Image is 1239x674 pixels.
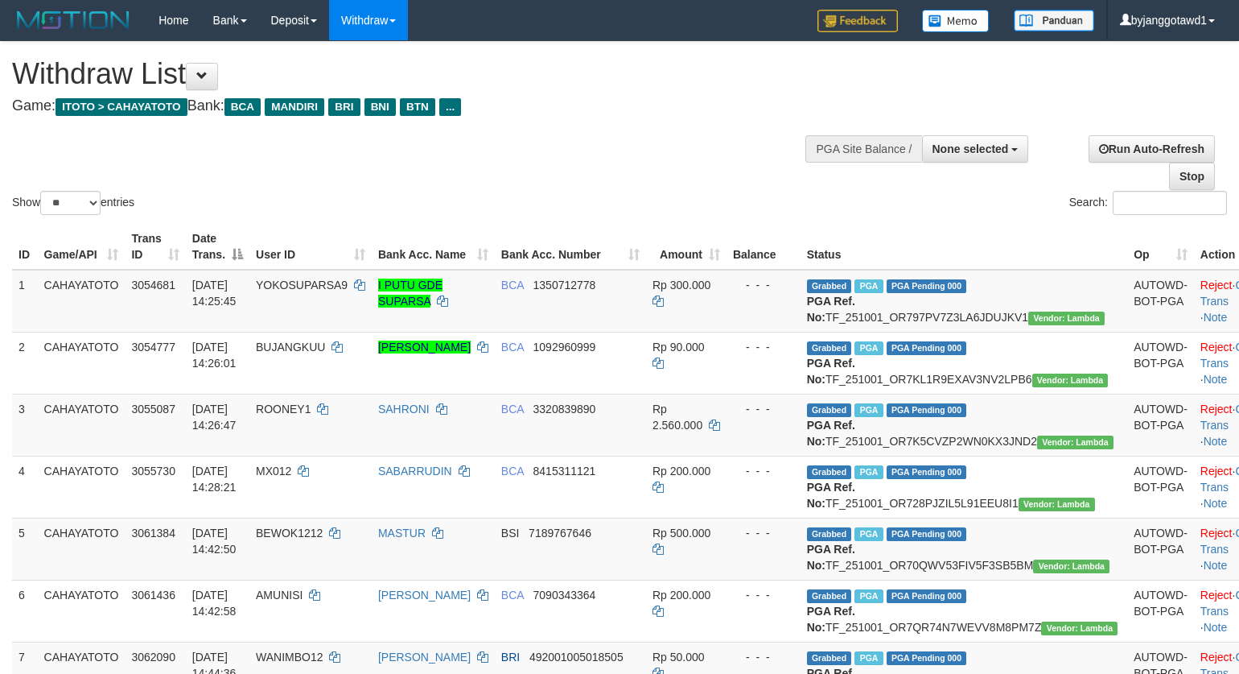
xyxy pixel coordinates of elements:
span: BCA [224,98,261,116]
span: PGA Pending [887,403,967,417]
th: Date Trans.: activate to sort column descending [186,224,249,270]
span: Rp 90.000 [652,341,705,354]
span: [DATE] 14:26:01 [192,341,237,370]
td: TF_251001_OR7K5CVZP2WN0KX3JND2 [801,394,1128,456]
span: Marked by byjanggotawd1 [854,589,883,603]
td: TF_251001_OR7QR74N7WEVV8M8PM7Z [801,580,1128,642]
span: YOKOSUPARSA9 [256,279,348,292]
b: PGA Ref. No: [807,543,855,572]
span: Rp 50.000 [652,651,705,664]
b: PGA Ref. No: [807,295,855,324]
a: Note [1204,373,1228,386]
a: Stop [1169,163,1215,190]
td: CAHAYATOTO [38,394,126,456]
td: CAHAYATOTO [38,270,126,333]
span: Copy 1350712778 to clipboard [533,279,596,292]
div: - - - [733,587,794,603]
span: PGA Pending [887,341,967,355]
b: PGA Ref. No: [807,481,855,510]
a: Note [1204,497,1228,510]
b: PGA Ref. No: [807,419,855,448]
td: AUTOWD-BOT-PGA [1127,332,1194,394]
th: ID [12,224,38,270]
span: None selected [932,143,1009,155]
td: 4 [12,456,38,518]
span: BCA [501,465,524,478]
span: Grabbed [807,465,852,479]
span: BCA [501,403,524,416]
span: 3062090 [131,651,175,664]
a: Note [1204,621,1228,634]
span: Grabbed [807,651,852,665]
td: AUTOWD-BOT-PGA [1127,580,1194,642]
span: Marked by byjanggotawd1 [854,279,883,293]
a: Reject [1200,651,1233,664]
span: BCA [501,341,524,354]
th: Trans ID: activate to sort column ascending [125,224,185,270]
div: - - - [733,649,794,665]
a: Reject [1200,527,1233,540]
th: Amount: activate to sort column ascending [646,224,727,270]
td: 6 [12,580,38,642]
span: BNI [364,98,396,116]
th: Bank Acc. Name: activate to sort column ascending [372,224,495,270]
span: ... [439,98,461,116]
span: Marked by byjanggotawd1 [854,527,883,541]
img: panduan.png [1014,10,1094,31]
span: Copy 8415311121 to clipboard [533,465,596,478]
span: Grabbed [807,527,852,541]
span: BSI [501,527,520,540]
span: Rp 300.000 [652,279,710,292]
label: Show entries [12,191,134,215]
img: Button%20Memo.svg [922,10,990,32]
span: PGA Pending [887,465,967,479]
span: Vendor URL: https://order7.1velocity.biz [1037,436,1113,449]
span: Marked by byjanggotawd1 [854,651,883,665]
b: PGA Ref. No: [807,605,855,634]
span: Grabbed [807,589,852,603]
td: 1 [12,270,38,333]
td: 2 [12,332,38,394]
span: 3054777 [131,341,175,354]
span: PGA Pending [887,651,967,665]
td: TF_251001_OR728PJZIL5L91EEU8I1 [801,456,1128,518]
a: Reject [1200,589,1233,602]
input: Search: [1113,191,1227,215]
span: ROONEY1 [256,403,311,416]
span: 3055730 [131,465,175,478]
span: Marked by byjanggotawd1 [854,403,883,417]
a: Run Auto-Refresh [1089,135,1215,163]
span: Vendor URL: https://order7.1velocity.biz [1033,560,1109,573]
th: Game/API: activate to sort column ascending [38,224,126,270]
span: MX012 [256,465,291,478]
th: User ID: activate to sort column ascending [249,224,372,270]
span: [DATE] 14:42:50 [192,527,237,556]
span: PGA Pending [887,589,967,603]
span: 3061436 [131,589,175,602]
span: [DATE] 14:42:58 [192,589,237,618]
th: Status [801,224,1128,270]
span: 3054681 [131,279,175,292]
span: Grabbed [807,279,852,293]
span: ITOTO > CAHAYATOTO [56,98,187,116]
td: AUTOWD-BOT-PGA [1127,518,1194,580]
div: PGA Site Balance / [805,135,921,163]
img: MOTION_logo.png [12,8,134,32]
span: Copy 1092960999 to clipboard [533,341,596,354]
a: SAHRONI [378,403,430,416]
span: MANDIRI [265,98,324,116]
label: Search: [1069,191,1227,215]
a: SABARRUDIN [378,465,452,478]
td: AUTOWD-BOT-PGA [1127,270,1194,333]
a: Reject [1200,279,1233,292]
span: BTN [400,98,435,116]
h4: Game: Bank: [12,98,810,114]
span: PGA Pending [887,279,967,293]
td: 5 [12,518,38,580]
span: Rp 500.000 [652,527,710,540]
td: AUTOWD-BOT-PGA [1127,394,1194,456]
span: PGA Pending [887,527,967,541]
td: CAHAYATOTO [38,456,126,518]
span: Copy 3320839890 to clipboard [533,403,596,416]
span: Vendor URL: https://order7.1velocity.biz [1028,312,1105,325]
